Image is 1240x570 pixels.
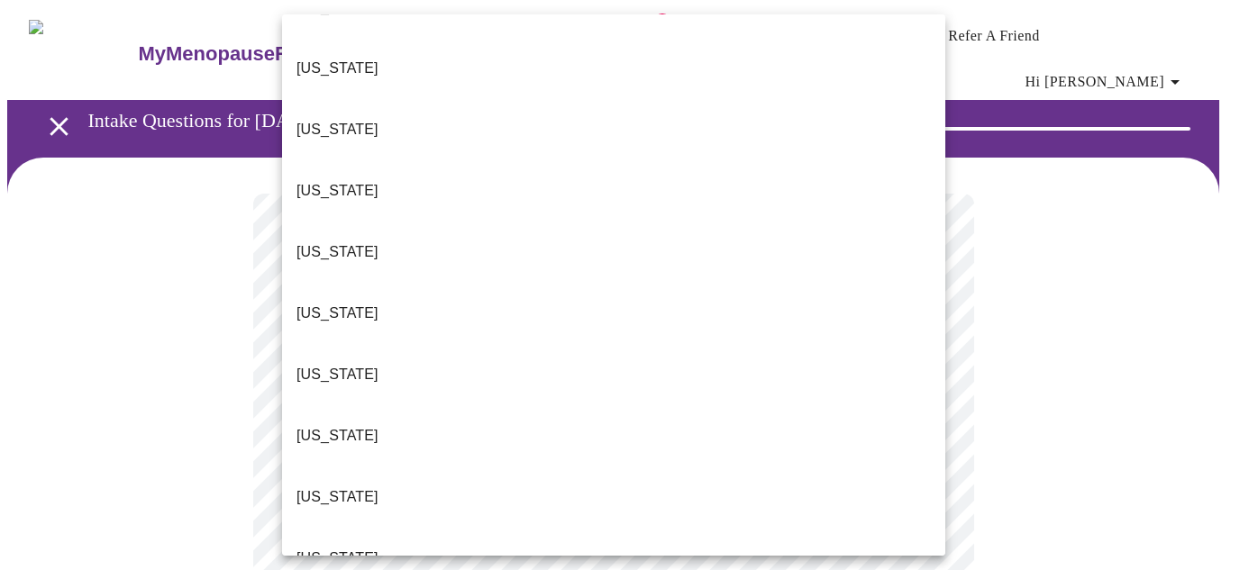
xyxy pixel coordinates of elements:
p: [US_STATE] [296,119,378,140]
p: [US_STATE] [296,547,378,569]
p: [US_STATE] [296,303,378,324]
p: [US_STATE] [296,364,378,385]
p: [US_STATE] [296,486,378,508]
p: [US_STATE] [296,241,378,263]
p: [US_STATE] [296,180,378,202]
p: [US_STATE] [296,58,378,79]
p: [US_STATE] [296,425,378,447]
